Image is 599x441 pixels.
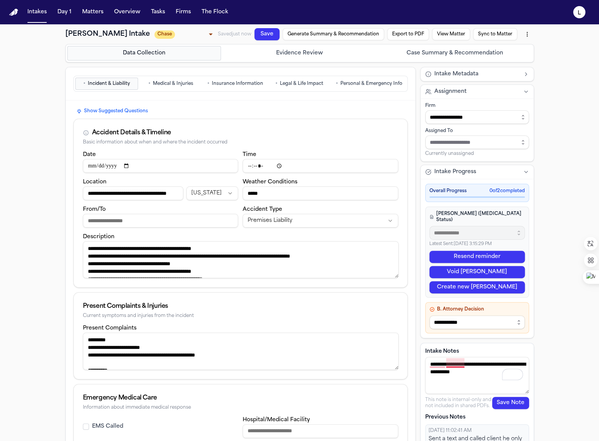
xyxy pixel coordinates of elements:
[83,393,398,403] div: Emergency Medical Care
[254,19,281,36] button: Save
[340,81,402,87] span: Personal & Emergency Info
[429,428,526,434] div: [DATE] 11:02:41 AM
[268,78,331,90] button: Go to Legal & Life Impact
[429,241,525,248] p: Latest Sent: [DATE] 3:15:29 PM
[79,5,106,19] button: Matters
[429,306,525,312] h4: B. Attorney Decision
[67,46,532,60] nav: Intake steps
[421,165,534,179] button: Intake Progress
[243,417,310,423] label: Hospital/Medical Facility
[425,397,492,409] p: This note is internal-only and not included in shared PDFs.
[429,211,525,223] h4: [PERSON_NAME] ([MEDICAL_DATA] Status)
[425,103,529,109] div: Firm
[243,152,256,158] label: Time
[492,397,529,409] button: Save Note
[425,357,529,394] textarea: To enrich screen reader interactions, please activate Accessibility in Grammarly extension settings
[212,81,263,87] span: Insurance Information
[83,333,399,369] textarea: Present complaints
[434,168,476,176] span: Intake Progress
[148,80,151,88] span: •
[186,186,238,200] button: Incident state
[429,266,525,278] button: Void [PERSON_NAME]
[199,5,231,19] button: The Flock
[243,207,282,212] label: Accident Type
[83,405,398,411] div: Information about immediate medical response
[384,46,427,67] button: Export to PDF
[204,78,267,90] button: Go to Insurance Information
[83,313,398,319] div: Current symptoms and injuries from the incident
[425,135,529,149] input: Assign to staff member
[83,234,114,240] label: Description
[73,107,151,116] button: Show Suggested Questions
[243,179,297,185] label: Weather Conditions
[429,188,467,194] span: Overall Progress
[83,207,106,212] label: From/To
[83,140,398,145] div: Basic information about when and where the incident occurred
[243,159,398,173] input: Incident time
[425,414,529,421] p: Previous Notes
[83,241,399,278] textarea: Incident description
[425,128,529,134] div: Assigned To
[92,128,171,137] div: Accident Details & Timeline
[83,325,137,331] label: Present Complaints
[434,70,478,78] span: Intake Metadata
[332,78,406,90] button: Go to Personal & Emergency Info
[54,5,75,19] button: Day 1
[378,46,532,60] button: Go to Case Summary & Recommendation step
[83,186,183,200] input: Incident location
[173,5,194,19] button: Firms
[111,5,143,19] button: Overview
[434,88,467,96] span: Assignment
[83,152,96,158] label: Date
[83,214,238,228] input: From/To destination
[9,9,18,16] a: Home
[428,56,467,76] button: View Matter
[75,78,138,90] button: Go to Incident & Liability
[421,67,534,81] button: Intake Metadata
[9,9,18,16] img: Finch Logo
[83,80,86,88] span: •
[83,179,106,185] label: Location
[489,188,525,194] span: 0 of 2 completed
[83,159,238,173] input: Incident date
[24,5,50,19] button: Intakes
[140,78,202,90] button: Go to Medical & Injuries
[148,5,168,19] button: Tasks
[281,25,383,58] button: Generate Summary & Recommendation
[207,80,210,88] span: •
[243,424,398,438] input: Hospital or medical facility
[92,423,123,430] label: EMS Called
[280,81,323,87] span: Legal & Life Impact
[425,348,529,355] label: Intake Notes
[153,81,193,87] span: Medical & Injuries
[429,281,525,293] button: Create new [PERSON_NAME]
[425,110,529,124] input: Select firm
[88,81,130,87] span: Incident & Liability
[421,85,534,99] button: Assignment
[429,251,525,263] button: Resend reminder
[67,46,221,60] button: Go to Data Collection step
[243,186,398,200] input: Weather conditions
[83,302,398,311] div: Present Complaints & Injuries
[425,151,474,157] span: Currently unassigned
[336,80,338,88] span: •
[222,46,377,60] button: Go to Evidence Review step
[275,80,278,88] span: •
